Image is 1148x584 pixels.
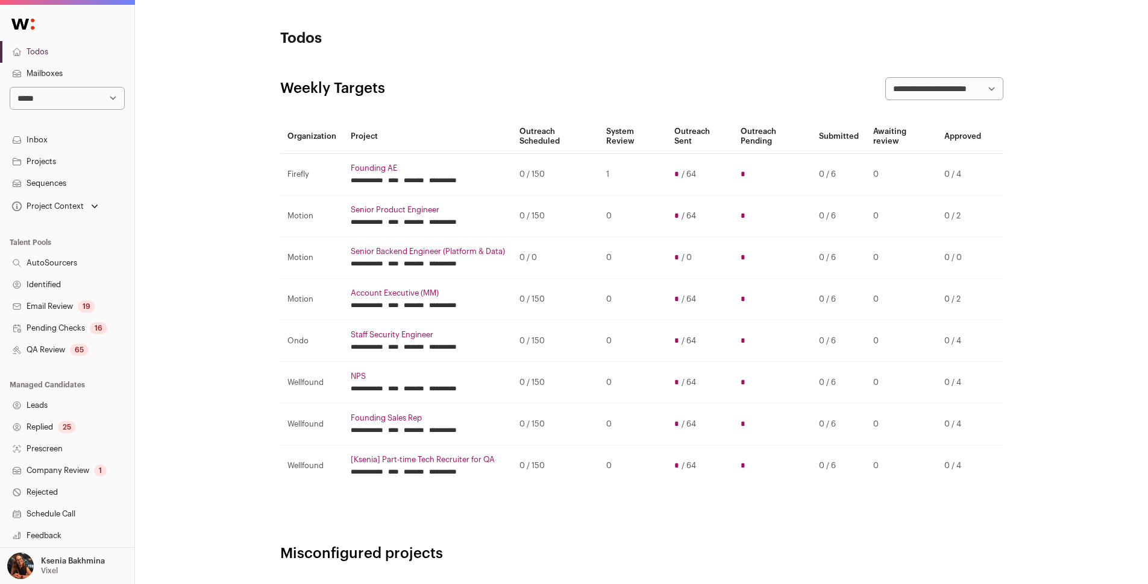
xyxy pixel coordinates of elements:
td: 0 / 150 [512,279,599,320]
a: [Ksenia] Part-time Tech Recruiter for QA [351,455,505,465]
p: Ksenia Bakhmina [41,556,105,566]
td: 0 / 150 [512,195,599,237]
td: 0 / 4 [937,154,988,195]
td: 0 / 6 [812,237,866,279]
span: / 64 [682,378,696,387]
th: Outreach Sent [667,119,733,154]
p: Vixel [41,566,58,576]
th: Outreach Scheduled [512,119,599,154]
td: 0 / 2 [937,195,988,237]
td: 0 / 150 [512,154,599,195]
span: / 64 [682,419,696,429]
div: 16 [90,322,107,334]
button: Open dropdown [5,553,107,579]
h1: Todos [280,29,521,48]
td: 0 / 6 [812,362,866,404]
td: Ondo [280,320,343,362]
td: 0 / 6 [812,320,866,362]
a: Account Executive (MM) [351,288,505,298]
td: 0 [599,404,667,445]
td: 0 / 6 [812,445,866,487]
span: / 64 [682,461,696,471]
a: Staff Security Engineer [351,330,505,340]
td: Wellfound [280,404,343,445]
td: 0 [866,154,937,195]
td: 0 [866,195,937,237]
td: Motion [280,237,343,279]
img: 13968079-medium_jpg [7,553,34,579]
span: / 64 [682,336,696,346]
td: 0 [599,195,667,237]
span: / 64 [682,170,696,179]
td: Wellfound [280,445,343,487]
td: 0 [599,237,667,279]
td: Motion [280,279,343,320]
td: 0 / 0 [512,237,599,279]
td: 0 [866,362,937,404]
td: 0 / 150 [512,445,599,487]
a: Founding Sales Rep [351,413,505,423]
td: 0 [866,237,937,279]
span: / 64 [682,211,696,221]
td: 0 [599,362,667,404]
td: 1 [599,154,667,195]
td: 0 / 150 [512,320,599,362]
td: Firefly [280,154,343,195]
td: 0 / 6 [812,404,866,445]
div: 19 [78,300,95,313]
span: / 64 [682,294,696,304]
td: 0 / 2 [937,279,988,320]
th: Submitted [812,119,866,154]
td: 0 / 4 [937,320,988,362]
td: 0 [599,445,667,487]
img: Wellfound [5,12,41,36]
td: 0 / 6 [812,195,866,237]
div: 1 [94,465,107,477]
h2: Weekly Targets [280,79,385,98]
td: 0 [866,404,937,445]
td: 0 / 6 [812,154,866,195]
th: Approved [937,119,988,154]
span: / 0 [682,253,692,262]
td: 0 / 4 [937,362,988,404]
a: NPS [351,372,505,381]
a: Founding AE [351,163,505,173]
td: 0 / 150 [512,362,599,404]
th: Project [343,119,512,154]
td: Motion [280,195,343,237]
td: 0 [866,279,937,320]
td: 0 [866,320,937,362]
div: 25 [58,421,76,433]
a: Senior Backend Engineer (Platform & Data) [351,247,505,256]
td: 0 / 4 [937,404,988,445]
td: 0 / 0 [937,237,988,279]
td: 0 / 4 [937,445,988,487]
div: Project Context [10,202,84,211]
button: Open dropdown [10,198,101,215]
th: Organization [280,119,343,154]
td: 0 / 6 [812,279,866,320]
a: Senior Product Engineer [351,205,505,215]
h2: Misconfigured projects [280,544,1003,563]
th: Outreach Pending [733,119,812,154]
div: 65 [70,344,89,356]
td: Wellfound [280,362,343,404]
th: System Review [599,119,667,154]
td: 0 [866,445,937,487]
td: 0 / 150 [512,404,599,445]
td: 0 [599,279,667,320]
td: 0 [599,320,667,362]
th: Awaiting review [866,119,937,154]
